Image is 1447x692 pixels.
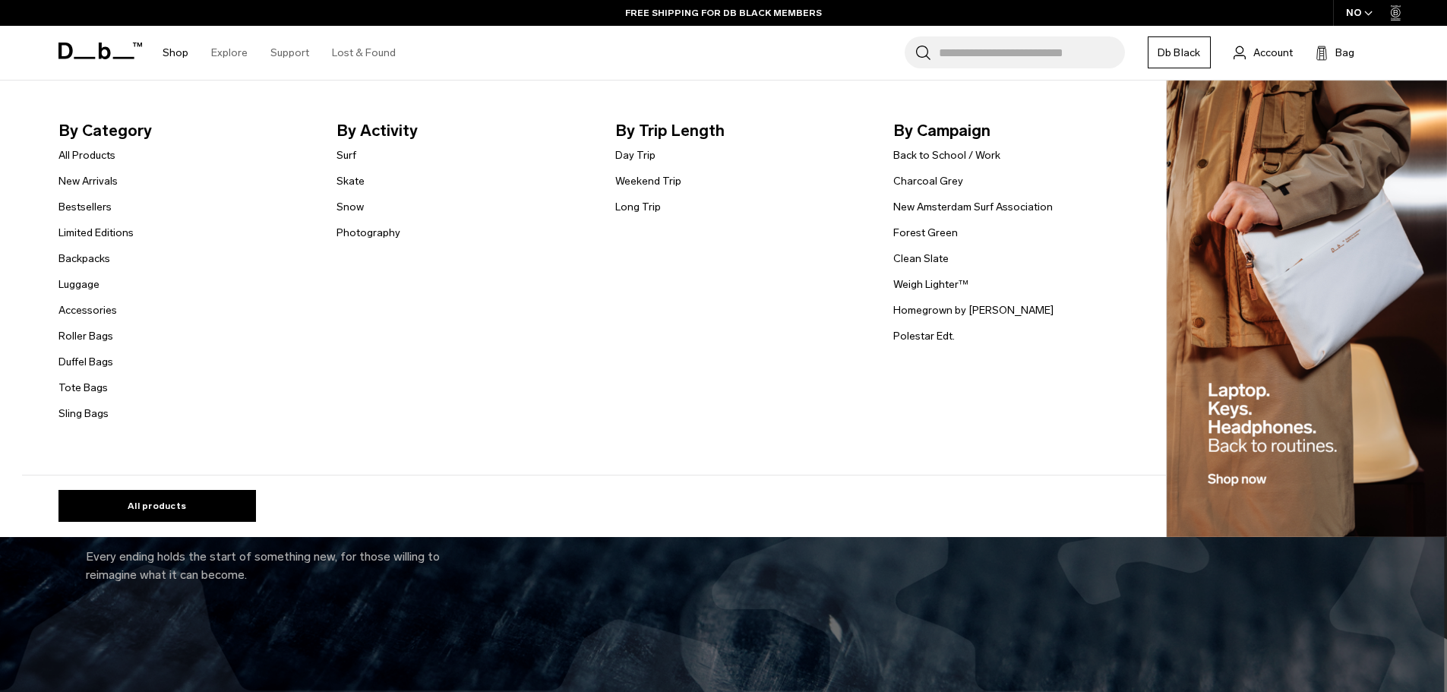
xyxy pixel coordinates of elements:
[58,251,110,267] a: Backpacks
[58,354,113,370] a: Duffel Bags
[893,328,955,344] a: Polestar Edt.
[58,225,134,241] a: Limited Editions
[58,173,118,189] a: New Arrivals
[1148,36,1211,68] a: Db Black
[151,26,407,80] nav: Main Navigation
[893,118,1148,143] span: By Campaign
[211,26,248,80] a: Explore
[58,380,108,396] a: Tote Bags
[336,199,364,215] a: Snow
[336,147,356,163] a: Surf
[1234,43,1293,62] a: Account
[893,173,963,189] a: Charcoal Grey
[163,26,188,80] a: Shop
[615,199,661,215] a: Long Trip
[1316,43,1354,62] button: Bag
[270,26,309,80] a: Support
[332,26,396,80] a: Lost & Found
[58,302,117,318] a: Accessories
[893,302,1054,318] a: Homegrown by [PERSON_NAME]
[58,199,112,215] a: Bestsellers
[893,147,1000,163] a: Back to School / Work
[893,251,949,267] a: Clean Slate
[336,118,591,143] span: By Activity
[58,147,115,163] a: All Products
[1335,45,1354,61] span: Bag
[893,199,1053,215] a: New Amsterdam Surf Association
[58,276,100,292] a: Luggage
[1253,45,1293,61] span: Account
[615,147,656,163] a: Day Trip
[336,173,365,189] a: Skate
[336,225,400,241] a: Photography
[58,118,313,143] span: By Category
[625,6,822,20] a: FREE SHIPPING FOR DB BLACK MEMBERS
[615,118,870,143] span: By Trip Length
[58,406,109,422] a: Sling Bags
[58,490,256,522] a: All products
[58,328,113,344] a: Roller Bags
[615,173,681,189] a: Weekend Trip
[893,225,958,241] a: Forest Green
[893,276,968,292] a: Weigh Lighter™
